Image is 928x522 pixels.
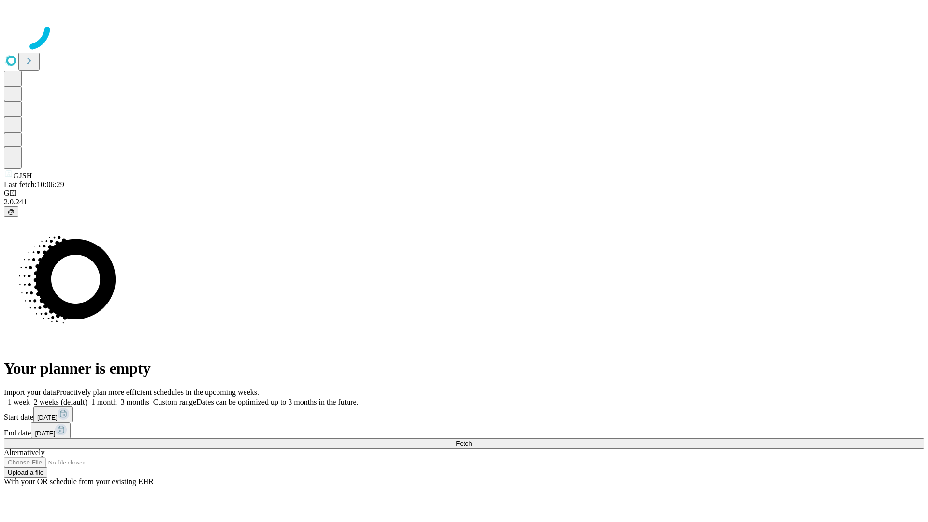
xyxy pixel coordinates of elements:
[35,430,55,437] span: [DATE]
[4,189,924,198] div: GEI
[4,360,924,377] h1: Your planner is empty
[4,388,56,396] span: Import your data
[4,422,924,438] div: End date
[4,198,924,206] div: 2.0.241
[8,208,14,215] span: @
[4,180,64,188] span: Last fetch: 10:06:29
[153,398,196,406] span: Custom range
[4,467,47,478] button: Upload a file
[91,398,117,406] span: 1 month
[14,172,32,180] span: GJSH
[34,398,87,406] span: 2 weeks (default)
[4,438,924,449] button: Fetch
[31,422,71,438] button: [DATE]
[4,449,44,457] span: Alternatively
[4,478,154,486] span: With your OR schedule from your existing EHR
[56,388,259,396] span: Proactively plan more efficient schedules in the upcoming weeks.
[37,414,58,421] span: [DATE]
[196,398,358,406] span: Dates can be optimized up to 3 months in the future.
[456,440,472,447] span: Fetch
[121,398,149,406] span: 3 months
[33,406,73,422] button: [DATE]
[4,206,18,217] button: @
[8,398,30,406] span: 1 week
[4,406,924,422] div: Start date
